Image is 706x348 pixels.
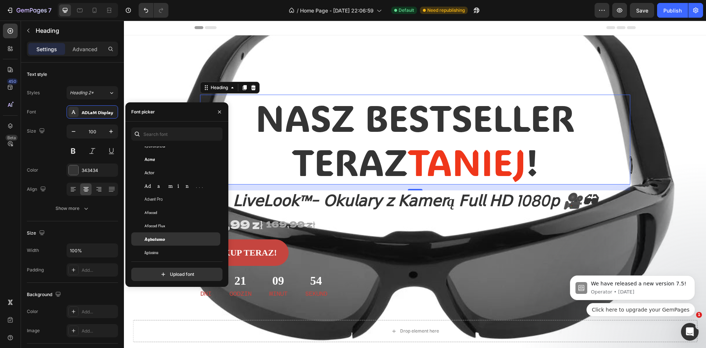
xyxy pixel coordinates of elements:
span: taniej [284,117,402,165]
div: Heading [85,64,106,70]
div: Text style [27,71,47,78]
button: Save [630,3,654,18]
div: Add... [82,309,116,315]
span: Need republishing [427,7,465,14]
button: Show more [27,202,118,215]
div: Add... [82,267,116,274]
div: Add... [82,328,116,334]
div: Beta [6,135,18,141]
p: 7 [48,6,51,15]
div: Styles [27,89,40,96]
span: Afacad Flux [145,222,165,229]
div: Drop element here [276,307,315,313]
iframe: Intercom live chat [681,323,699,341]
p: GODZIN [106,269,128,278]
div: Background [27,290,63,300]
button: KUP TERAZ! [76,219,165,245]
span: Acme [145,156,155,163]
span: Agdasima [145,249,158,256]
div: Font picker [131,109,155,115]
p: Settings [36,45,57,53]
span: Agbalumo [145,236,165,242]
iframe: Intercom notifications message [559,251,706,328]
div: 21 [106,251,128,269]
div: Undo/Redo [139,3,168,18]
div: 125,99 zł [76,194,140,213]
span: Save [636,7,648,14]
span: Home Page - [DATE] 22:06:59 [300,7,374,14]
span: Heading 2* [70,89,94,96]
span: 1 [696,312,702,318]
p: Advanced [72,45,97,53]
div: Publish [663,7,682,14]
div: Width [27,247,39,254]
div: 54 [181,251,203,269]
button: Publish [657,3,688,18]
div: Align [27,184,47,194]
div: ADLaM Display [82,109,116,116]
p: SEKUND [181,269,203,278]
iframe: Design area [124,21,706,348]
div: Show more [56,205,90,212]
input: Search font [131,127,222,141]
div: Image [27,327,40,334]
h1: 𝖫𝗂𝗏𝖾𝖫𝗈𝗈𝗄™- 𝖮𝗄𝗎𝗅𝖺𝗋𝗒 𝗓 𝖪𝖺𝗆𝖾𝗋ą 𝖥𝗎𝗅𝗅 𝖧Ⅾ 1080𝗉 🎥🕶 [76,170,506,191]
div: 169,99 zł [142,196,192,211]
span: Actor [145,169,154,176]
input: Auto [67,244,118,257]
span: / [297,7,299,14]
div: Font [27,109,36,115]
div: Size [27,228,46,238]
p: DNI [76,269,88,278]
span: Adamina [145,183,206,189]
div: Upload font [160,271,194,278]
span: Default [399,7,414,14]
button: Heading 2* [67,86,118,99]
div: 00 [76,251,88,269]
button: 7 [3,3,55,18]
span: Afacad [145,209,157,216]
div: Padding [27,267,44,273]
div: Color [27,308,38,315]
div: KUP TERAZ! [100,225,153,239]
div: Size [27,126,46,136]
span: Advent Pro [145,196,163,203]
div: 450 [7,78,18,84]
p: Nasz bestseller teraz ! [77,75,506,163]
div: Color [27,167,38,173]
button: Upload font [131,268,222,281]
div: 343434 [82,167,116,174]
div: 09 [145,251,164,269]
p: MINUT [145,269,164,278]
p: Heading [36,26,115,35]
h2: Rich Text Editor. Editing area: main [76,74,506,164]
